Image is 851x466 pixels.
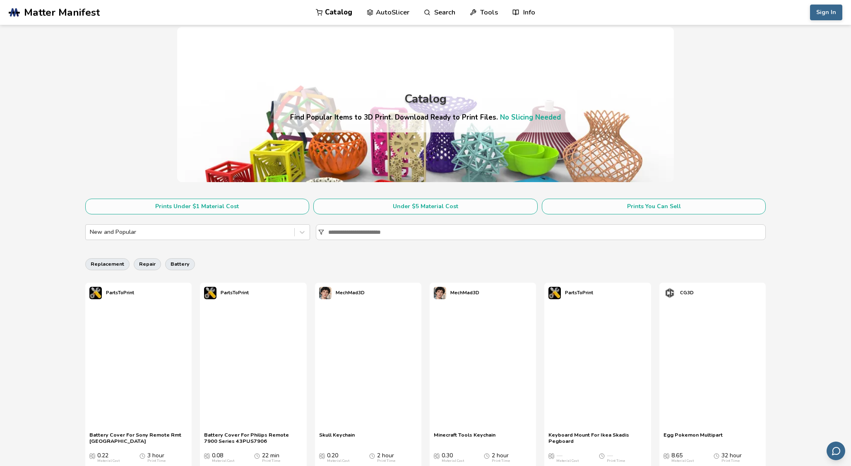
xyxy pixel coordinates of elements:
button: Sign In [810,5,842,20]
div: 0.20 [327,452,349,463]
span: Average Print Time [369,452,375,459]
div: 22 min [262,452,280,463]
div: Material Cost [97,459,120,463]
div: Catalog [404,93,447,106]
img: CG3D's profile [663,287,676,299]
div: 0.08 [212,452,234,463]
div: 8.65 [671,452,694,463]
p: PartsToPrint [565,288,593,297]
h4: Find Popular Items to 3D Print. Download Ready to Print Files. [290,113,561,122]
a: PartsToPrint's profilePartsToPrint [200,283,253,303]
span: Average Cost [319,452,325,459]
img: PartsToPrint's profile [548,287,561,299]
div: Material Cost [327,459,349,463]
span: Average Cost [89,452,95,459]
div: Material Cost [556,459,579,463]
div: Print Time [721,459,740,463]
img: MechMad3D's profile [434,287,446,299]
div: 32 hour [721,452,742,463]
a: MechMad3D's profileMechMad3D [430,283,483,303]
span: — [556,452,562,459]
img: PartsToPrint's profile [89,287,102,299]
span: Average Cost [434,452,440,459]
a: Keyboard Mount For Ikea Skadis Pegboard [548,432,647,444]
span: Average Print Time [484,452,490,459]
button: Under $5 Material Cost [313,199,538,214]
p: PartsToPrint [106,288,134,297]
div: 0.30 [442,452,464,463]
span: Average Print Time [139,452,145,459]
div: Print Time [377,459,395,463]
img: MechMad3D's profile [319,287,332,299]
div: Material Cost [212,459,234,463]
a: Battery Cover For Sony Remote Rmt [GEOGRAPHIC_DATA] [89,432,188,444]
button: Prints Under $1 Material Cost [85,199,310,214]
a: PartsToPrint's profilePartsToPrint [544,283,597,303]
div: Print Time [492,459,510,463]
img: PartsToPrint's profile [204,287,216,299]
span: Average Cost [663,452,669,459]
p: MechMad3D [336,288,365,297]
button: Send feedback via email [827,442,845,460]
p: CG3D [680,288,694,297]
a: PartsToPrint's profilePartsToPrint [85,283,138,303]
span: Average Print Time [254,452,260,459]
button: replacement [85,258,130,270]
span: Average Print Time [714,452,719,459]
p: MechMad3D [450,288,479,297]
div: Material Cost [442,459,464,463]
a: Egg Pokemon Multipart [663,432,723,444]
div: Print Time [607,459,625,463]
div: Material Cost [671,459,694,463]
span: Average Cost [204,452,210,459]
a: MechMad3D's profileMechMad3D [315,283,369,303]
div: 2 hour [492,452,510,463]
button: Prints You Can Sell [542,199,766,214]
a: Skull Keychain [319,432,355,444]
button: battery [165,258,195,270]
p: PartsToPrint [221,288,249,297]
a: Minecraft Tools Keychain [434,432,495,444]
a: No Slicing Needed [500,113,561,122]
div: 2 hour [377,452,395,463]
button: repair [134,258,161,270]
span: — [607,452,613,459]
div: Print Time [262,459,280,463]
div: Print Time [147,459,166,463]
div: 3 hour [147,452,166,463]
span: Average Cost [548,452,554,459]
a: CG3D's profileCG3D [659,283,698,303]
span: Average Print Time [599,452,605,459]
div: 0.22 [97,452,120,463]
a: Battery Cover For Philips Remote 7900 Series 43PUS7906 [204,432,302,444]
span: Matter Manifest [24,7,100,18]
input: New and Popular [90,229,91,235]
